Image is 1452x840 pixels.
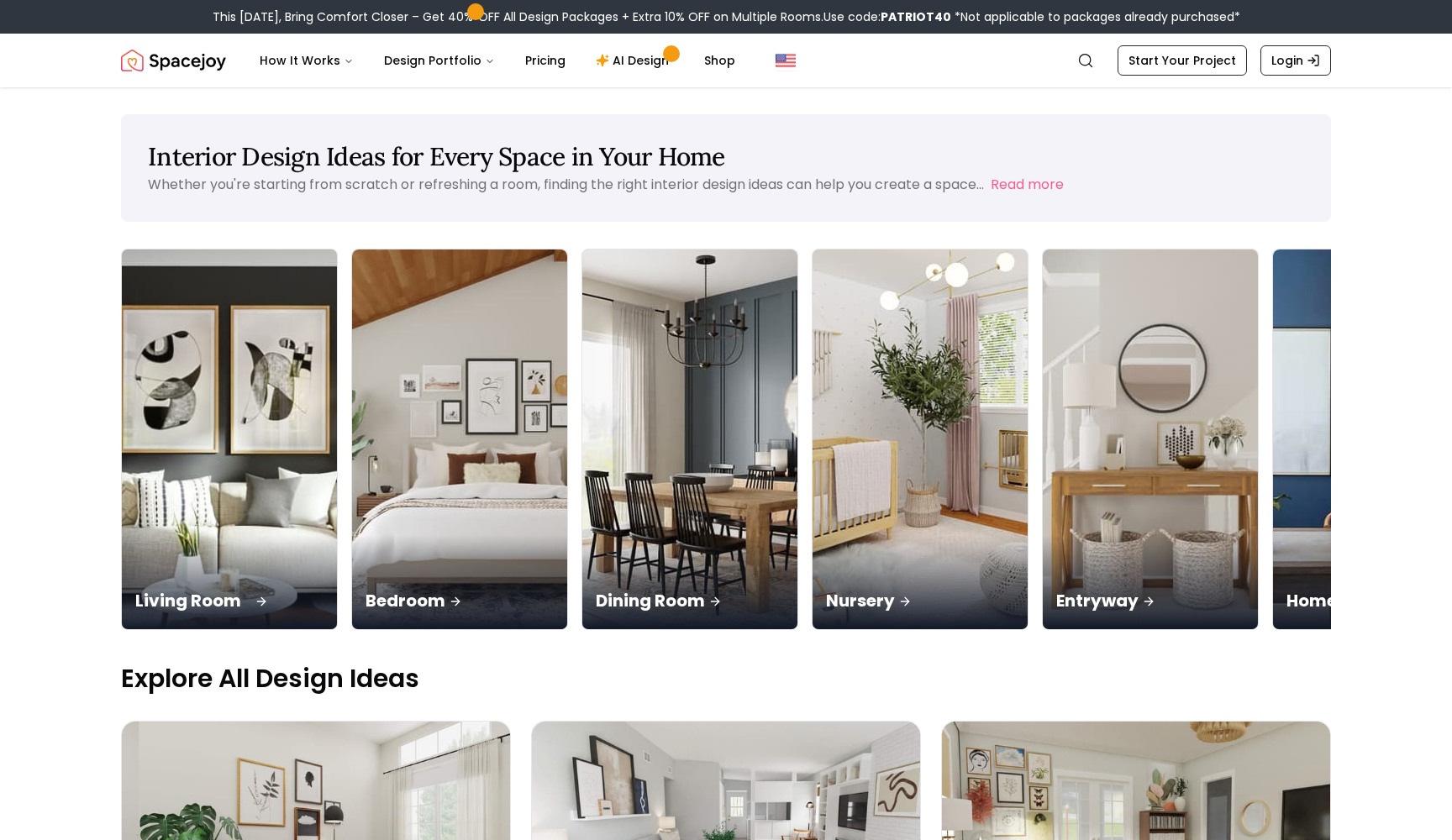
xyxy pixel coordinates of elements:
[1042,249,1259,630] a: EntrywayEntryway
[991,175,1064,195] button: Read more
[951,8,1240,25] span: *Not applicable to packages already purchased*
[352,249,567,629] img: Bedroom
[351,249,568,630] a: BedroomBedroom
[213,8,1240,25] div: This [DATE], Bring Comfort Closer – Get 40% OFF All Design Packages + Extra 10% OFF on Multiple R...
[135,589,324,612] p: Living Room
[148,175,984,194] p: Whether you're starting from scratch or refreshing a room, finding the right interior design idea...
[1043,249,1258,629] img: Entryway
[512,44,579,77] a: Pricing
[881,8,951,25] b: PATRIOT40
[366,589,554,612] p: Bedroom
[582,44,687,77] a: AI Design
[121,249,338,630] a: Living RoomLiving Room
[582,249,797,629] img: Dining Room
[121,44,226,77] a: Spacejoy
[1260,45,1331,76] a: Login
[246,44,749,77] nav: Main
[823,8,951,25] span: Use code:
[596,589,784,612] p: Dining Room
[813,249,1028,629] img: Nursery
[121,44,226,77] img: Spacejoy Logo
[826,589,1014,612] p: Nursery
[691,44,749,77] a: Shop
[371,44,508,77] button: Design Portfolio
[117,240,343,639] img: Living Room
[776,50,796,71] img: United States
[581,249,798,630] a: Dining RoomDining Room
[121,34,1331,87] nav: Global
[148,141,1304,171] h1: Interior Design Ideas for Every Space in Your Home
[1118,45,1247,76] a: Start Your Project
[246,44,367,77] button: How It Works
[121,664,1331,694] p: Explore All Design Ideas
[1056,589,1244,612] p: Entryway
[812,249,1028,630] a: NurseryNursery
